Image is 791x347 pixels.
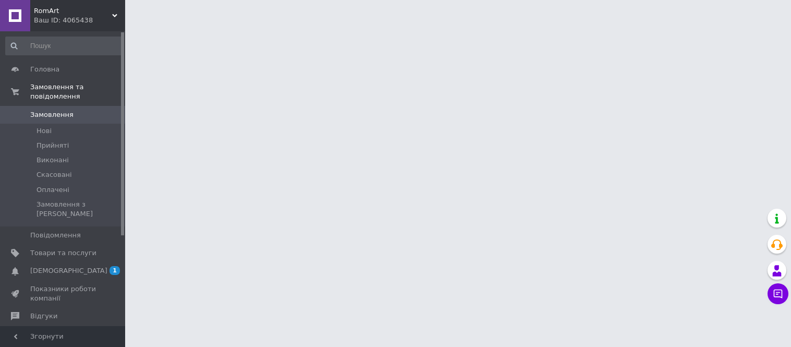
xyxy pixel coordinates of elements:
[30,312,57,321] span: Відгуки
[768,283,788,304] button: Чат з покупцем
[34,6,112,16] span: RomArt
[36,155,69,165] span: Виконані
[30,231,81,240] span: Повідомлення
[30,65,59,74] span: Головна
[34,16,125,25] div: Ваш ID: 4065438
[30,284,96,303] span: Показники роботи компанії
[30,248,96,258] span: Товари та послуги
[30,110,74,119] span: Замовлення
[30,82,125,101] span: Замовлення та повідомлення
[36,185,69,195] span: Оплачені
[36,200,122,219] span: Замовлення з [PERSON_NAME]
[5,37,123,55] input: Пошук
[109,266,120,275] span: 1
[36,126,52,136] span: Нові
[36,170,72,180] span: Скасовані
[36,141,69,150] span: Прийняті
[30,266,107,276] span: [DEMOGRAPHIC_DATA]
